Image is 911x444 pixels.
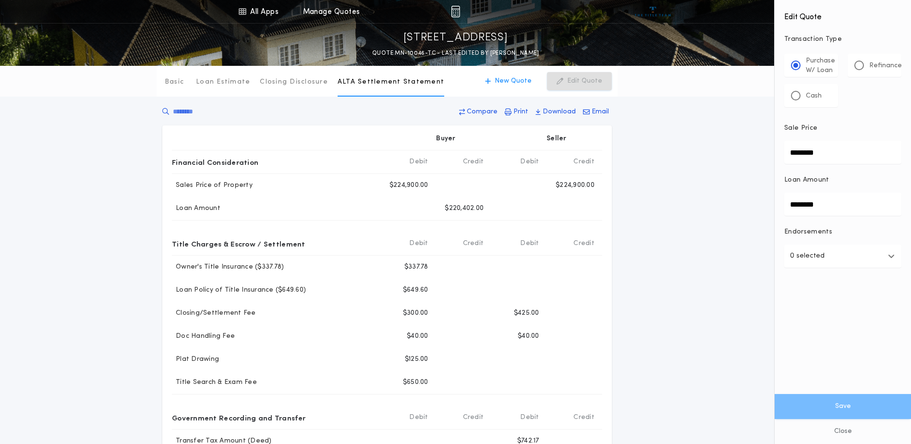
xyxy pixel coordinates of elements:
p: QUOTE MN-10046-TC - LAST EDITED BY [PERSON_NAME] [372,49,539,58]
b: Credit [573,413,595,422]
b: Credit [463,239,484,248]
p: 0 selected [790,250,825,262]
p: Owner's Title Insurance ($337.78) [172,262,284,272]
p: Email [592,107,609,117]
p: ALTA Settlement Statement [338,77,444,87]
p: Sales Price of Property [172,181,253,190]
b: Credit [463,157,484,167]
p: Refinance [869,61,902,71]
p: Title Search & Exam Fee [172,378,257,387]
b: Credit [573,239,595,248]
input: Sale Price [784,141,901,164]
b: Debit [520,413,539,422]
p: Loan Amount [172,204,220,213]
p: Doc Handling Fee [172,332,235,341]
button: Print [502,103,531,121]
img: vs-icon [635,7,671,16]
p: Loan Policy of Title Insurance ($649.60) [172,285,306,295]
b: Credit [573,157,595,167]
p: [STREET_ADDRESS] [403,30,508,46]
p: $337.78 [404,262,428,272]
p: Buyer [437,134,456,144]
p: $425.00 [514,308,539,318]
p: Title Charges & Escrow / Settlement [172,236,305,251]
p: Sale Price [784,123,817,133]
p: $224,900.00 [389,181,428,190]
h4: Edit Quote [784,6,901,23]
button: Save [775,394,911,419]
p: Loan Amount [784,175,829,185]
p: Seller [547,134,567,144]
p: Basic [165,77,184,87]
p: $649.60 [403,285,428,295]
p: New Quote [495,76,532,86]
p: $650.00 [403,378,428,387]
p: $40.00 [407,332,428,341]
button: New Quote [475,72,541,90]
p: Download [543,107,576,117]
p: Print [513,107,528,117]
input: Loan Amount [784,193,901,216]
p: $220,402.00 [445,204,484,213]
button: Email [580,103,612,121]
button: Compare [456,103,500,121]
img: img [451,6,460,17]
p: Endorsements [784,227,901,237]
button: Edit Quote [547,72,612,90]
b: Debit [409,157,428,167]
p: $125.00 [405,355,428,364]
p: Edit Quote [567,76,602,86]
p: Purchase W/ Loan [806,56,835,75]
p: $40.00 [518,332,539,341]
p: $224,900.00 [556,181,595,190]
p: Loan Estimate [196,77,250,87]
button: Download [533,103,579,121]
b: Debit [409,413,428,422]
b: Credit [463,413,484,422]
p: Plat Drawing [172,355,219,364]
button: Close [775,419,911,444]
p: $300.00 [403,308,428,318]
b: Debit [520,239,539,248]
b: Debit [409,239,428,248]
p: Government Recording and Transfer [172,410,305,425]
b: Debit [520,157,539,167]
p: Closing/Settlement Fee [172,308,256,318]
p: Closing Disclosure [260,77,328,87]
p: Compare [467,107,498,117]
p: Financial Consideration [172,154,258,170]
p: Transaction Type [784,35,901,44]
p: Cash [806,91,822,101]
button: 0 selected [784,245,901,268]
